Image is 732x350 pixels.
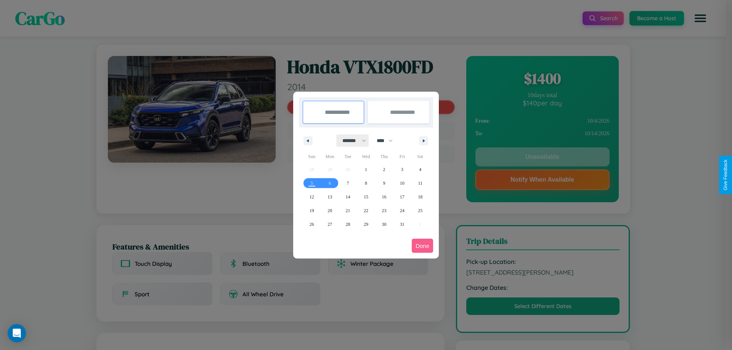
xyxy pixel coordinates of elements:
[321,190,339,204] button: 13
[346,190,350,204] span: 14
[357,217,375,231] button: 29
[393,204,411,217] button: 24
[327,217,332,231] span: 27
[357,204,375,217] button: 22
[401,163,403,176] span: 3
[393,176,411,190] button: 10
[346,204,350,217] span: 21
[400,190,405,204] span: 17
[303,176,321,190] button: 5
[375,190,393,204] button: 16
[339,150,357,163] span: Tue
[321,176,339,190] button: 6
[329,176,331,190] span: 6
[321,204,339,217] button: 20
[339,217,357,231] button: 28
[412,239,433,253] button: Done
[393,163,411,176] button: 3
[339,204,357,217] button: 21
[393,217,411,231] button: 31
[723,160,728,190] div: Give Feedback
[364,217,368,231] span: 29
[365,163,367,176] span: 1
[382,190,386,204] span: 16
[303,217,321,231] button: 26
[346,217,350,231] span: 28
[411,163,429,176] button: 4
[418,176,422,190] span: 11
[411,190,429,204] button: 18
[382,217,386,231] span: 30
[339,176,357,190] button: 7
[419,163,421,176] span: 4
[411,150,429,163] span: Sat
[327,204,332,217] span: 20
[357,150,375,163] span: Wed
[383,163,385,176] span: 2
[400,176,405,190] span: 10
[411,204,429,217] button: 25
[418,190,422,204] span: 18
[339,190,357,204] button: 14
[321,217,339,231] button: 27
[310,190,314,204] span: 12
[400,204,405,217] span: 24
[375,176,393,190] button: 9
[347,176,349,190] span: 7
[303,150,321,163] span: Sun
[364,190,368,204] span: 15
[327,190,332,204] span: 13
[311,176,313,190] span: 5
[310,204,314,217] span: 19
[393,190,411,204] button: 17
[357,190,375,204] button: 15
[375,204,393,217] button: 23
[375,217,393,231] button: 30
[310,217,314,231] span: 26
[411,176,429,190] button: 11
[382,204,386,217] span: 23
[357,163,375,176] button: 1
[321,150,339,163] span: Mon
[418,204,422,217] span: 25
[303,204,321,217] button: 19
[303,190,321,204] button: 12
[375,150,393,163] span: Thu
[365,176,367,190] span: 8
[393,150,411,163] span: Fri
[364,204,368,217] span: 22
[383,176,385,190] span: 9
[8,324,26,342] div: Open Intercom Messenger
[375,163,393,176] button: 2
[357,176,375,190] button: 8
[400,217,405,231] span: 31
